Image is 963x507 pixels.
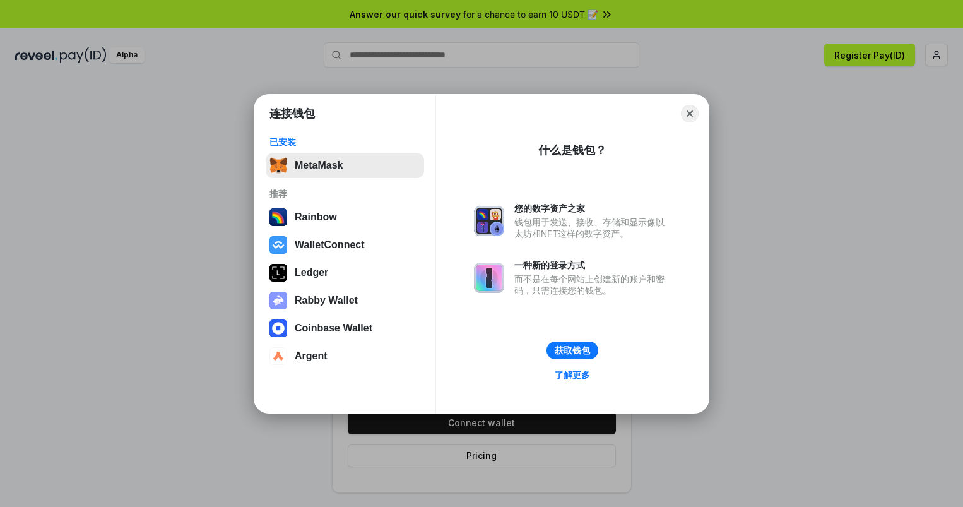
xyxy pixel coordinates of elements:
div: Rainbow [295,212,337,223]
div: Rabby Wallet [295,295,358,306]
img: svg+xml,%3Csvg%20xmlns%3D%22http%3A%2F%2Fwww.w3.org%2F2000%2Fsvg%22%20fill%3D%22none%22%20viewBox... [269,292,287,309]
button: Argent [266,343,424,369]
button: MetaMask [266,153,424,178]
div: Argent [295,350,328,362]
div: Ledger [295,267,328,278]
div: Coinbase Wallet [295,323,372,334]
div: 什么是钱包？ [538,143,606,158]
div: 您的数字资产之家 [514,203,671,214]
img: svg+xml,%3Csvg%20xmlns%3D%22http%3A%2F%2Fwww.w3.org%2F2000%2Fsvg%22%20fill%3D%22none%22%20viewBox... [474,263,504,293]
div: MetaMask [295,160,343,171]
div: 钱包用于发送、接收、存储和显示像以太坊和NFT这样的数字资产。 [514,217,671,239]
div: 已安装 [269,136,420,148]
a: 了解更多 [547,367,598,383]
div: 一种新的登录方式 [514,259,671,271]
h1: 连接钱包 [269,106,315,121]
button: 获取钱包 [546,342,598,359]
div: 了解更多 [555,369,590,381]
img: svg+xml,%3Csvg%20xmlns%3D%22http%3A%2F%2Fwww.w3.org%2F2000%2Fsvg%22%20fill%3D%22none%22%20viewBox... [474,206,504,236]
button: Rainbow [266,205,424,230]
img: svg+xml,%3Csvg%20width%3D%2228%22%20height%3D%2228%22%20viewBox%3D%220%200%2028%2028%22%20fill%3D... [269,319,287,337]
div: 获取钱包 [555,345,590,356]
div: 而不是在每个网站上创建新的账户和密码，只需连接您的钱包。 [514,273,671,296]
img: svg+xml,%3Csvg%20width%3D%22120%22%20height%3D%22120%22%20viewBox%3D%220%200%20120%20120%22%20fil... [269,208,287,226]
div: 推荐 [269,188,420,200]
button: Ledger [266,260,424,285]
img: svg+xml,%3Csvg%20width%3D%2228%22%20height%3D%2228%22%20viewBox%3D%220%200%2028%2028%22%20fill%3D... [269,236,287,254]
button: Coinbase Wallet [266,316,424,341]
button: WalletConnect [266,232,424,258]
img: svg+xml,%3Csvg%20width%3D%2228%22%20height%3D%2228%22%20viewBox%3D%220%200%2028%2028%22%20fill%3D... [269,347,287,365]
img: svg+xml,%3Csvg%20fill%3D%22none%22%20height%3D%2233%22%20viewBox%3D%220%200%2035%2033%22%20width%... [269,157,287,174]
button: Close [681,105,699,122]
img: svg+xml,%3Csvg%20xmlns%3D%22http%3A%2F%2Fwww.w3.org%2F2000%2Fsvg%22%20width%3D%2228%22%20height%3... [269,264,287,282]
div: WalletConnect [295,239,365,251]
button: Rabby Wallet [266,288,424,313]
